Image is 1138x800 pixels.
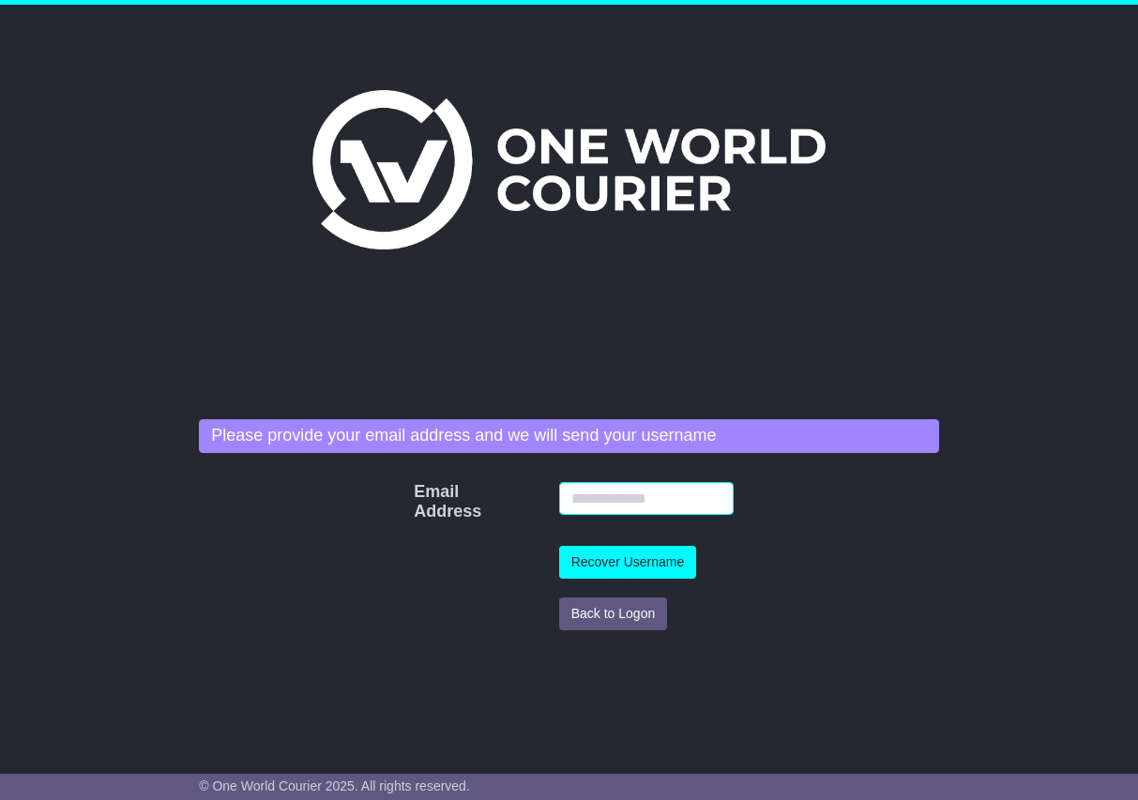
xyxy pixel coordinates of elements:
div: Please provide your email address and we will send your username [199,419,939,453]
label: Email Address [404,482,438,522]
img: One World [312,90,825,249]
button: Recover Username [559,546,697,579]
button: Back to Logon [559,597,668,630]
span: © One World Courier 2025. All rights reserved. [199,778,470,793]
